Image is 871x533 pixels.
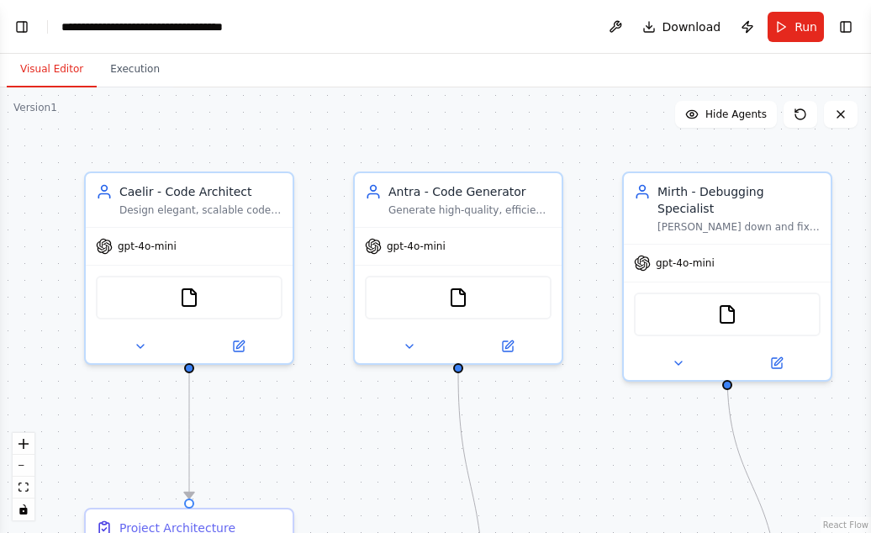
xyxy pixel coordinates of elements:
span: gpt-4o-mini [656,256,715,270]
div: Mirth - Debugging Specialist[PERSON_NAME] down and fix bugs, optimize code performance, and ensur... [622,172,832,382]
button: Show left sidebar [10,15,34,39]
div: Version 1 [13,101,57,114]
div: Generate high-quality, efficient code based on architectural plans and specifications for {projec... [388,203,552,217]
button: Execution [97,52,173,87]
button: zoom out [13,455,34,477]
button: Hide Agents [675,101,777,128]
div: Caelir - Code ArchitectDesign elegant, scalable code architectures and lead technical planning fo... [84,172,294,365]
img: FileReadTool [448,288,468,308]
button: Open in side panel [191,336,286,356]
span: gpt-4o-mini [118,240,177,253]
div: Antra - Code Generator [388,183,552,200]
button: Open in side panel [729,353,824,373]
button: fit view [13,477,34,499]
span: gpt-4o-mini [387,240,446,253]
div: Mirth - Debugging Specialist [657,183,821,217]
div: Caelir - Code Architect [119,183,282,200]
img: FileReadTool [179,288,199,308]
button: Open in side panel [460,336,555,356]
g: Edge from 48caeaab-d999-4d0c-9d95-86726a8f5dfd to 04e87b0f-fb58-4a7f-93d5-fdfb8d0a4a39 [181,373,198,499]
span: Run [794,18,817,35]
a: React Flow attribution [823,520,868,530]
div: React Flow controls [13,433,34,520]
nav: breadcrumb [61,18,251,35]
button: zoom in [13,433,34,455]
button: Visual Editor [7,52,97,87]
div: [PERSON_NAME] down and fix bugs, optimize code performance, and ensure code quality for {project_... [657,220,821,234]
div: Design elegant, scalable code architectures and lead technical planning for {project_type}. Creat... [119,203,282,217]
img: FileReadTool [717,304,737,325]
button: Show right sidebar [834,15,858,39]
div: Antra - Code GeneratorGenerate high-quality, efficient code based on architectural plans and spec... [353,172,563,365]
button: toggle interactivity [13,499,34,520]
button: Download [636,12,728,42]
button: Run [768,12,824,42]
span: Download [662,18,721,35]
span: Hide Agents [705,108,767,121]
